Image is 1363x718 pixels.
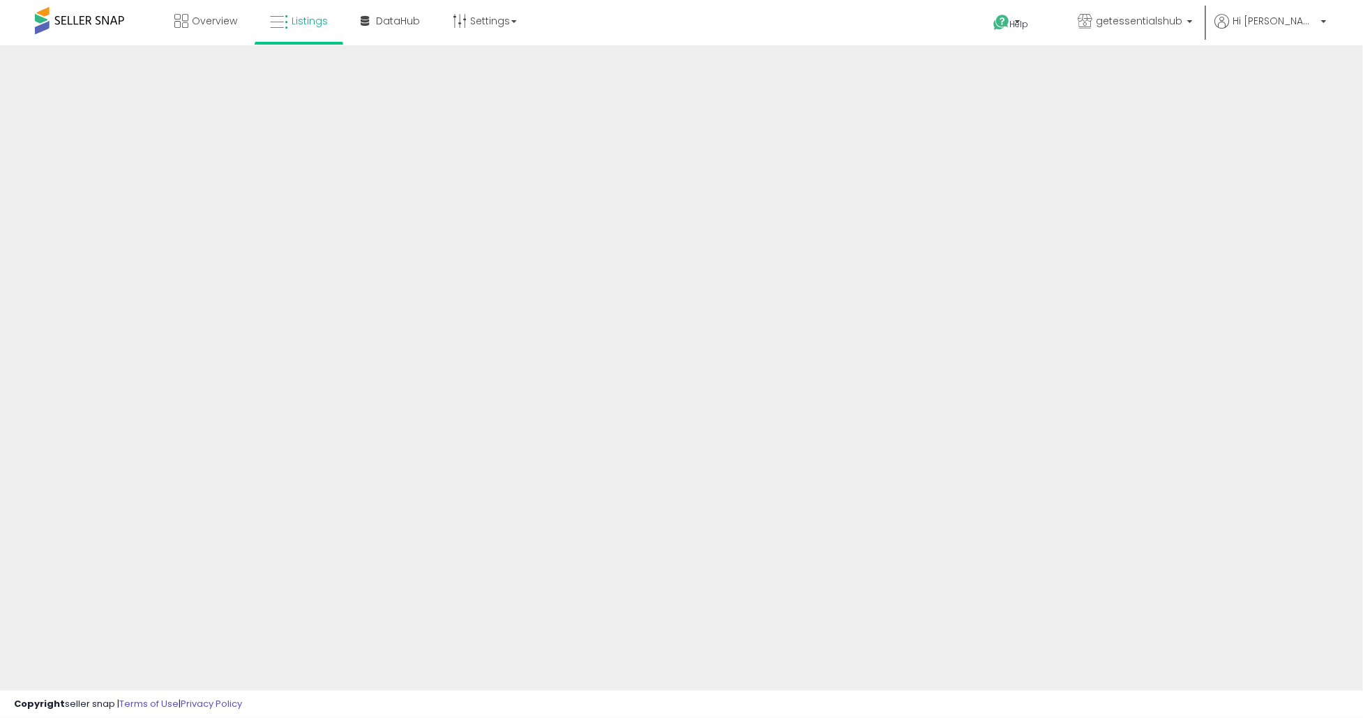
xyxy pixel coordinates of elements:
[993,14,1010,31] i: Get Help
[1010,18,1029,30] span: Help
[982,3,1056,45] a: Help
[376,14,420,28] span: DataHub
[1215,14,1327,45] a: Hi [PERSON_NAME]
[1233,14,1317,28] span: Hi [PERSON_NAME]
[1097,14,1183,28] span: getessentialshub
[192,14,237,28] span: Overview
[292,14,328,28] span: Listings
